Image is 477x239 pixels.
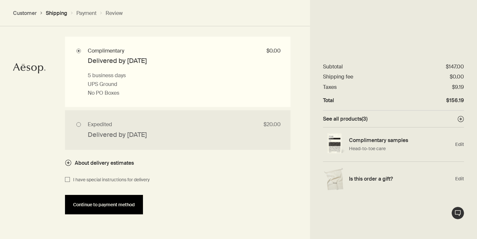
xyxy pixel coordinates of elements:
button: Continue to payment method [65,195,143,214]
span: Edit [455,141,464,148]
button: See all products(3) [323,115,464,122]
span: Edit [455,176,464,182]
button: Live Assistance [451,207,464,220]
dt: Subtotal [323,63,343,70]
dd: $147.00 [446,63,464,70]
dd: $0.00 [450,73,464,80]
button: Payment [76,10,97,17]
button: Review [106,10,123,17]
dt: Total [323,97,334,104]
span: See all products ( 3 ) [323,115,367,122]
img: Single sample sachet [323,133,346,155]
h4: Complimentary samples [349,137,452,144]
div: Edit [323,162,464,196]
span: Continue to payment method [73,202,135,207]
button: Customer [13,10,37,17]
img: Gift wrap example [323,168,346,190]
div: Edit [323,127,464,162]
span: I have special instructions for delivery [70,176,150,184]
button: About delivery estimates [65,160,134,166]
dt: Taxes [323,84,337,90]
h4: Is this order a gift? [349,175,452,182]
dd: $9.19 [452,84,464,90]
dd: $156.19 [446,97,464,104]
span: About delivery estimates [75,160,134,166]
dt: Shipping fee [323,73,353,80]
p: Head-to-toe care [349,145,452,152]
button: Shipping [46,10,67,17]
